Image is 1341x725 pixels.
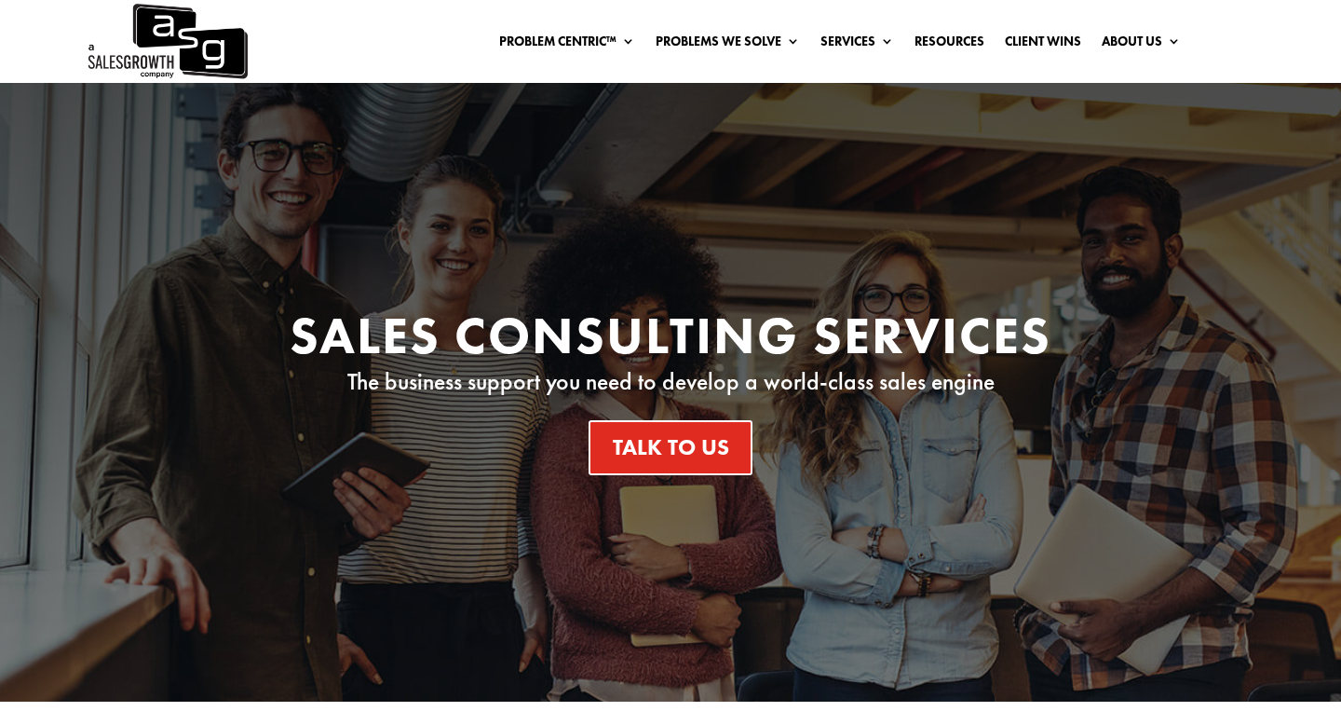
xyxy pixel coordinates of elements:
a: Services [820,34,894,55]
a: Client Wins [1005,34,1081,55]
a: Talk To Us [589,420,753,475]
a: Resources [914,34,984,55]
p: The business support you need to develop a world-class sales engine [168,371,1173,393]
h1: Sales Consulting Services [168,309,1173,371]
a: Problems We Solve [656,34,800,55]
a: Problem Centric™ [499,34,635,55]
a: About Us [1102,34,1181,55]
